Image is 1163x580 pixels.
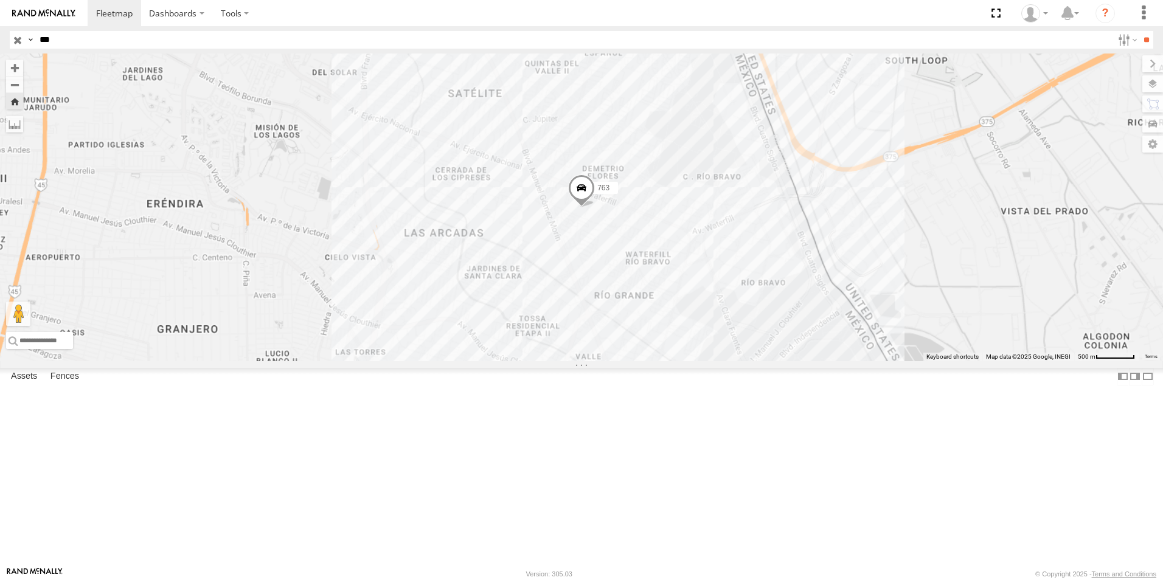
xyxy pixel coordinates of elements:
div: Version: 305.03 [526,570,572,578]
span: 500 m [1078,353,1095,360]
label: Hide Summary Table [1142,368,1154,385]
span: Map data ©2025 Google, INEGI [986,353,1071,360]
label: Measure [6,116,23,133]
label: Dock Summary Table to the Left [1117,368,1129,385]
i: ? [1095,4,1115,23]
a: Terms [1145,354,1158,359]
a: Visit our Website [7,568,63,580]
label: Fences [44,368,85,385]
div: © Copyright 2025 - [1035,570,1156,578]
label: Dock Summary Table to the Right [1129,368,1141,385]
button: Zoom Home [6,93,23,109]
img: rand-logo.svg [12,9,75,18]
button: Zoom out [6,76,23,93]
button: Zoom in [6,60,23,76]
label: Search Query [26,31,35,49]
label: Search Filter Options [1113,31,1139,49]
button: Drag Pegman onto the map to open Street View [6,302,30,326]
button: Keyboard shortcuts [926,353,979,361]
div: rob jurad [1017,4,1052,22]
label: Assets [5,368,43,385]
a: Terms and Conditions [1092,570,1156,578]
button: Map Scale: 500 m per 61 pixels [1074,353,1139,361]
span: 763 [597,184,609,192]
label: Map Settings [1142,136,1163,153]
